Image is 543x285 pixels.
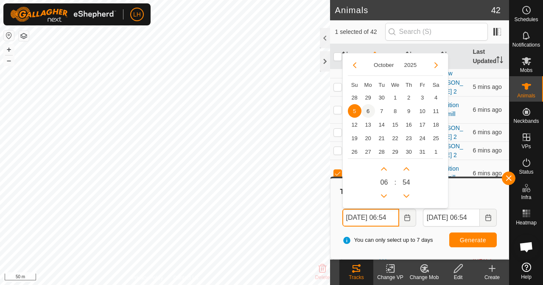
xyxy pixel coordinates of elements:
span: 12 [348,118,361,131]
td: 5 [348,104,361,118]
td: 8 [389,104,402,118]
span: 17 [416,118,429,131]
td: 20 [361,131,375,145]
td: 23 [402,131,416,145]
span: 6 Oct 2025, 6:47 am [473,106,501,113]
td: 28 [375,145,389,158]
td: 14 [375,118,389,131]
span: 54 [403,177,410,188]
td: 26 [348,145,361,158]
span: Status [519,169,533,174]
td: 4 [429,91,443,104]
span: Notifications [512,42,540,47]
span: Fr [420,82,425,88]
button: Choose Date [399,209,416,227]
td: 1 [389,91,402,104]
th: Last Updated [469,44,509,69]
span: 30 [402,145,416,158]
p-button: Next Minute [400,162,413,176]
td: 28 [348,91,361,104]
span: VPs [521,144,531,149]
td: 21 [375,131,389,145]
span: You can only select up to 7 days [342,236,433,244]
label: To [423,200,497,209]
span: Schedules [514,17,538,22]
td: 31 [416,145,429,158]
a: Privacy Policy [132,274,163,282]
span: 0 6 [380,177,388,188]
span: 25 [429,131,443,145]
td: 16 [402,118,416,131]
td: 13 [361,118,375,131]
span: 6 Oct 2025, 6:47 am [473,170,501,177]
span: Th [406,82,412,88]
td: 7 [375,104,389,118]
span: 6 Oct 2025, 6:48 am [473,129,501,136]
td: 10 [416,104,429,118]
p-button: Previous Hour [377,189,391,203]
a: [PERSON_NAME] 2 [433,79,463,95]
button: Generate [449,232,497,247]
td: 2 [402,91,416,104]
td: 29 [361,91,375,104]
td: 29 [389,145,402,158]
td: 9 [402,104,416,118]
span: 1 selected of 42 [335,28,385,36]
p-button: Previous Minute [400,189,413,203]
div: Create [475,274,509,281]
span: Generate [460,237,486,243]
td: 1 [429,145,443,158]
button: Reset Map [4,30,14,41]
span: 6 [361,104,375,118]
a: [PERSON_NAME] 2 [433,143,463,158]
span: Heatmap [516,220,537,225]
span: Tu [378,82,385,88]
td: 11 [429,104,443,118]
span: LH [133,10,141,19]
a: Help [509,259,543,283]
td: 3 [416,91,429,104]
span: 6 Oct 2025, 6:47 am [473,147,501,154]
span: 42 [491,4,501,17]
div: Tracks [339,274,373,281]
span: 18 [429,118,443,131]
span: Mo [364,82,372,88]
h2: Animals [335,5,491,15]
p-sorticon: Activate to sort [342,53,349,60]
p-button: Next Hour [377,162,391,176]
span: Su [351,82,358,88]
span: Sa [433,82,439,88]
button: Choose Date [480,209,497,227]
span: Mobs [520,68,532,73]
td: 15 [389,118,402,131]
th: VP [430,44,470,69]
td: 27 [361,145,375,158]
div: Change Mob [407,274,441,281]
td: 30 [375,91,389,104]
td: 22 [389,131,402,145]
div: Choose Date [342,53,448,209]
td: 19 [348,131,361,145]
span: Infra [521,195,531,200]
